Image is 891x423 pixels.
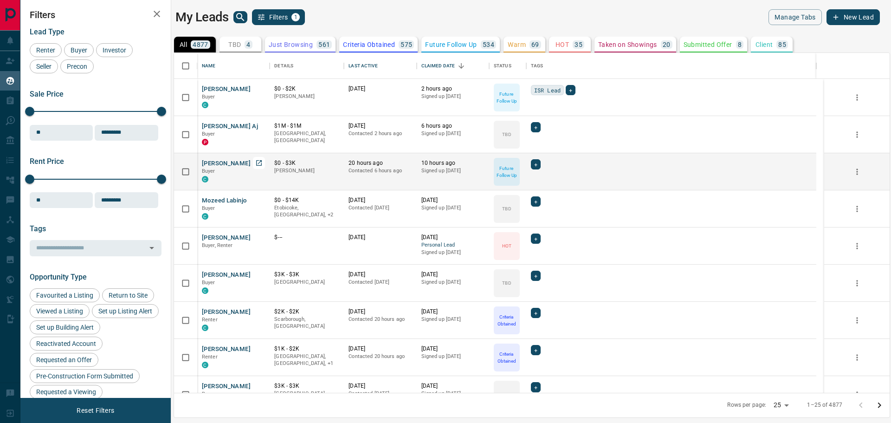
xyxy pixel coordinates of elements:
button: more [850,388,864,402]
span: 1 [292,14,299,20]
span: Seller [33,63,55,70]
button: Go to next page [870,396,889,415]
p: 10 hours ago [421,159,484,167]
button: more [850,239,864,253]
p: Signed up [DATE] [421,390,484,397]
span: + [534,383,537,392]
div: Renter [30,43,62,57]
p: 4 [246,41,250,48]
p: Signed up [DATE] [421,93,484,100]
div: Tags [526,53,816,79]
button: [PERSON_NAME] [202,159,251,168]
p: Signed up [DATE] [421,249,484,256]
p: [GEOGRAPHIC_DATA] [274,279,339,286]
div: Seller [30,59,58,73]
p: [DATE] [349,196,412,204]
p: Signed up [DATE] [421,279,484,286]
p: [PERSON_NAME] [274,93,339,100]
p: 575 [400,41,412,48]
div: Status [494,53,511,79]
button: Filters1 [252,9,305,25]
p: Signed up [DATE] [421,167,484,175]
span: Viewed a Listing [33,307,86,315]
p: [DATE] [421,382,484,390]
p: 69 [531,41,539,48]
span: ISR Lead [534,85,561,95]
p: [DATE] [421,196,484,204]
button: [PERSON_NAME] [202,234,251,242]
p: 85 [778,41,786,48]
div: Buyer [64,43,94,57]
p: Just Browsing [269,41,313,48]
button: Mozeed Labinjo [202,196,246,205]
div: + [531,271,541,281]
button: more [850,165,864,179]
p: [DATE] [421,271,484,279]
div: Reactivated Account [30,337,103,351]
span: + [534,123,537,132]
button: New Lead [826,9,880,25]
span: Renter [202,317,218,323]
span: Tags [30,224,46,233]
p: York Crosstown, Toronto [274,204,339,219]
p: Contacted 20 hours ago [349,316,412,323]
button: more [850,276,864,290]
span: Buyer [202,280,215,286]
p: 35 [575,41,582,48]
button: more [850,351,864,364]
p: TBD [228,41,241,48]
a: Open in New Tab [253,157,265,169]
span: Sale Price [30,90,64,98]
div: condos.ca [202,102,208,108]
span: Buyer [67,46,90,54]
button: [PERSON_NAME] [202,271,251,280]
p: HOT [502,242,511,249]
span: Buyer, Renter [202,242,233,248]
button: more [850,91,864,104]
p: Scarborough, [GEOGRAPHIC_DATA] [274,316,339,330]
button: [PERSON_NAME] Aj [202,122,258,131]
div: + [531,382,541,392]
div: Last Active [349,53,377,79]
span: Rent Price [30,157,64,166]
div: condos.ca [202,176,208,182]
p: [GEOGRAPHIC_DATA], [GEOGRAPHIC_DATA] [274,390,339,404]
div: Viewed a Listing [30,304,90,318]
p: 20 [663,41,671,48]
span: + [534,197,537,206]
p: Signed up [DATE] [421,130,484,137]
p: [DATE] [349,234,412,241]
span: Buyer [202,391,215,397]
div: Claimed Date [417,53,489,79]
p: HOT [555,41,569,48]
p: [DATE] [349,345,412,353]
div: + [531,122,541,132]
div: Favourited a Listing [30,288,100,302]
p: All [180,41,187,48]
button: Reset Filters [71,403,120,418]
span: Favourited a Listing [33,292,97,299]
div: Details [270,53,344,79]
p: Contacted [DATE] [349,390,412,397]
button: [PERSON_NAME] [202,308,251,317]
p: 6 hours ago [421,122,484,130]
p: 534 [483,41,494,48]
span: Return to Site [105,292,151,299]
div: + [531,196,541,207]
p: Criteria Obtained [495,313,519,327]
span: Set up Building Alert [33,324,97,331]
p: Contacted [DATE] [349,204,412,212]
p: [PERSON_NAME] [274,167,339,175]
p: [DATE] [349,122,412,130]
button: Sort [455,59,468,72]
span: + [569,85,572,95]
div: Pre-Construction Form Submitted [30,369,140,383]
span: Investor [99,46,129,54]
div: Set up Building Alert [30,320,100,334]
p: Future Follow Up [495,165,519,179]
div: + [566,85,575,95]
span: Renter [33,46,58,54]
p: $2K - $2K [274,308,339,316]
p: Contacted 2 hours ago [349,130,412,137]
span: Personal Lead [421,241,484,249]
